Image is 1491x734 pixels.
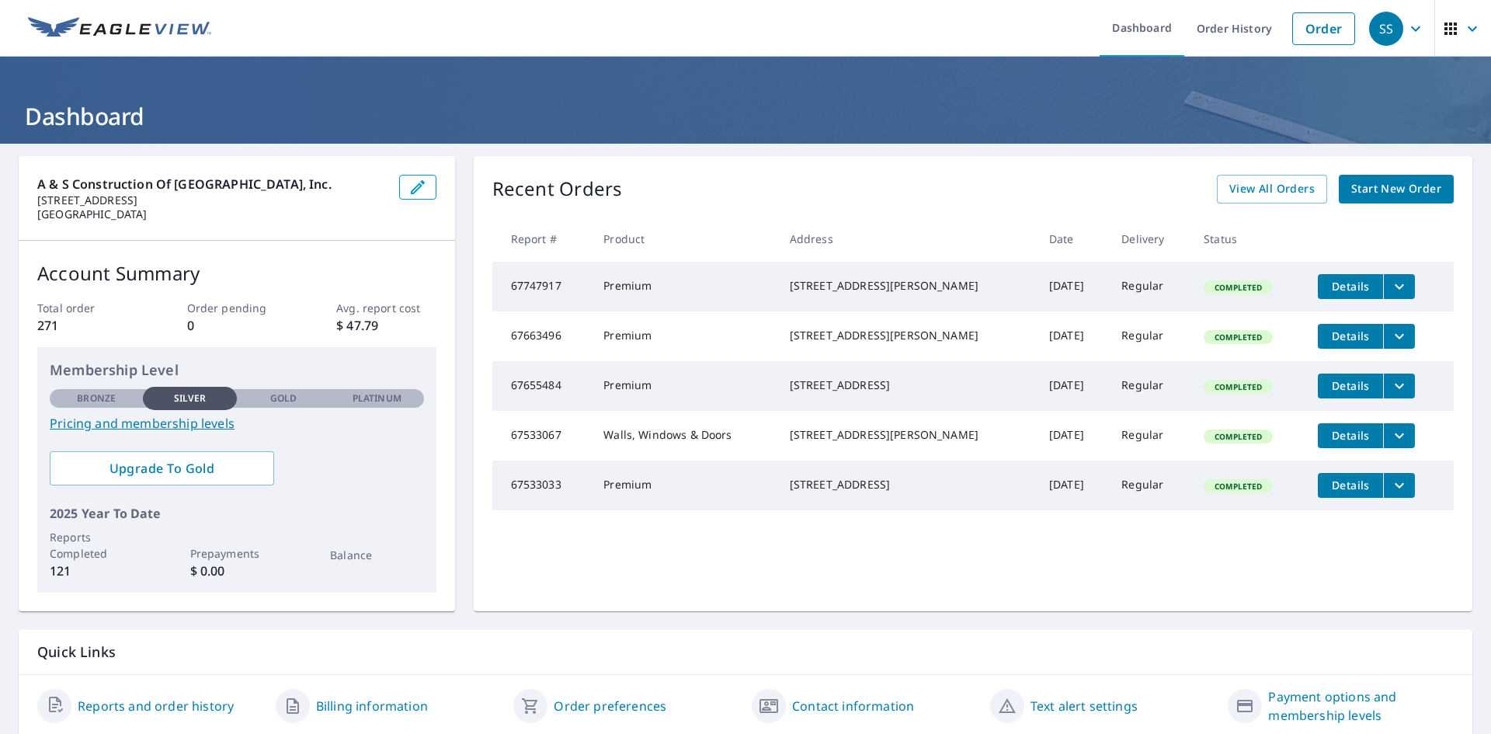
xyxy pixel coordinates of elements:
[790,328,1024,343] div: [STREET_ADDRESS][PERSON_NAME]
[1327,428,1374,443] span: Details
[187,300,287,316] p: Order pending
[1339,175,1454,204] a: Start New Order
[1109,216,1191,262] th: Delivery
[330,547,423,563] p: Balance
[492,175,623,204] p: Recent Orders
[19,100,1472,132] h1: Dashboard
[190,562,283,580] p: $ 0.00
[790,427,1024,443] div: [STREET_ADDRESS][PERSON_NAME]
[591,361,777,411] td: Premium
[1369,12,1403,46] div: SS
[1205,481,1271,492] span: Completed
[1383,423,1415,448] button: filesDropdownBtn-67533067
[591,262,777,311] td: Premium
[37,259,436,287] p: Account Summary
[1037,311,1109,361] td: [DATE]
[1268,687,1454,725] a: Payment options and membership levels
[1292,12,1355,45] a: Order
[790,477,1024,492] div: [STREET_ADDRESS]
[591,461,777,510] td: Premium
[1327,378,1374,393] span: Details
[1318,473,1383,498] button: detailsBtn-67533033
[1109,361,1191,411] td: Regular
[50,414,424,433] a: Pricing and membership levels
[792,697,914,715] a: Contact information
[1109,461,1191,510] td: Regular
[591,216,777,262] th: Product
[37,642,1454,662] p: Quick Links
[1205,332,1271,343] span: Completed
[37,316,137,335] p: 271
[554,697,666,715] a: Order preferences
[336,300,436,316] p: Avg. report cost
[77,391,116,405] p: Bronze
[1327,478,1374,492] span: Details
[336,316,436,335] p: $ 47.79
[50,562,143,580] p: 121
[1037,216,1109,262] th: Date
[492,311,592,361] td: 67663496
[790,278,1024,294] div: [STREET_ADDRESS][PERSON_NAME]
[353,391,401,405] p: Platinum
[1217,175,1327,204] a: View All Orders
[1109,262,1191,311] td: Regular
[1318,274,1383,299] button: detailsBtn-67747917
[591,411,777,461] td: Walls, Windows & Doors
[50,504,424,523] p: 2025 Year To Date
[316,697,428,715] a: Billing information
[37,193,387,207] p: [STREET_ADDRESS]
[591,311,777,361] td: Premium
[1318,324,1383,349] button: detailsBtn-67663496
[790,377,1024,393] div: [STREET_ADDRESS]
[1191,216,1305,262] th: Status
[1351,179,1441,199] span: Start New Order
[1109,411,1191,461] td: Regular
[190,545,283,562] p: Prepayments
[50,360,424,381] p: Membership Level
[78,697,234,715] a: Reports and order history
[50,529,143,562] p: Reports Completed
[270,391,297,405] p: Gold
[1383,324,1415,349] button: filesDropdownBtn-67663496
[1205,431,1271,442] span: Completed
[1327,329,1374,343] span: Details
[1037,411,1109,461] td: [DATE]
[37,207,387,221] p: [GEOGRAPHIC_DATA]
[492,361,592,411] td: 67655484
[1229,179,1315,199] span: View All Orders
[1037,361,1109,411] td: [DATE]
[37,300,137,316] p: Total order
[1383,374,1415,398] button: filesDropdownBtn-67655484
[1383,274,1415,299] button: filesDropdownBtn-67747917
[1383,473,1415,498] button: filesDropdownBtn-67533033
[492,262,592,311] td: 67747917
[62,460,262,477] span: Upgrade To Gold
[50,451,274,485] a: Upgrade To Gold
[1109,311,1191,361] td: Regular
[1318,374,1383,398] button: detailsBtn-67655484
[37,175,387,193] p: A & S Construction of [GEOGRAPHIC_DATA], Inc.
[492,461,592,510] td: 67533033
[1037,461,1109,510] td: [DATE]
[777,216,1037,262] th: Address
[174,391,207,405] p: Silver
[492,216,592,262] th: Report #
[1205,381,1271,392] span: Completed
[28,17,211,40] img: EV Logo
[1327,279,1374,294] span: Details
[1030,697,1138,715] a: Text alert settings
[1037,262,1109,311] td: [DATE]
[187,316,287,335] p: 0
[492,411,592,461] td: 67533067
[1205,282,1271,293] span: Completed
[1318,423,1383,448] button: detailsBtn-67533067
